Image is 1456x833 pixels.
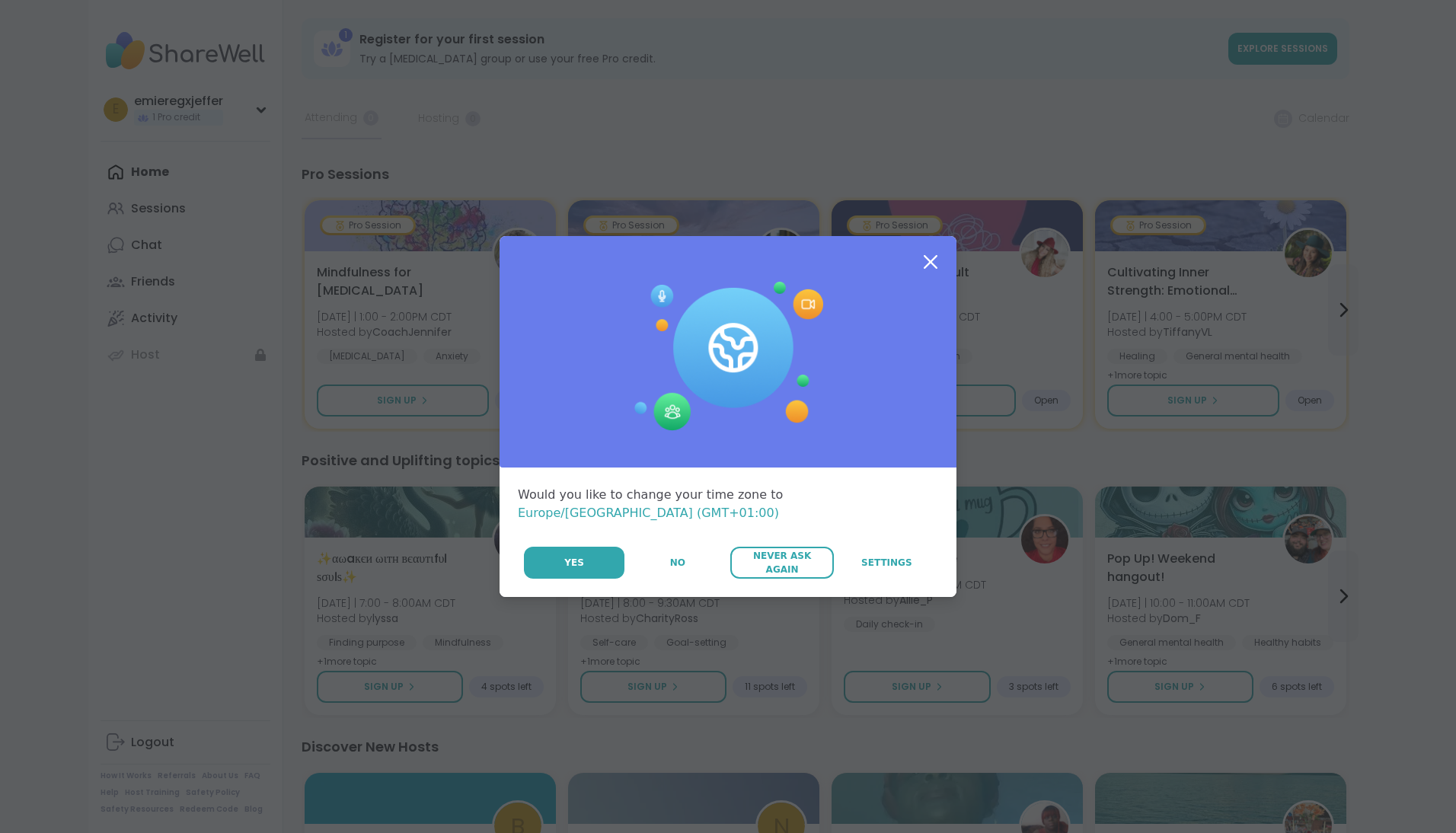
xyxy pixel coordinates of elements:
button: Yes [524,547,624,579]
span: No [670,556,685,570]
a: Settings [835,547,938,579]
span: Yes [564,556,584,570]
button: Never Ask Again [730,547,833,579]
span: Never Ask Again [738,549,825,576]
button: No [626,547,729,579]
span: Europe/[GEOGRAPHIC_DATA] (GMT+01:00) [518,506,779,520]
img: Session Experience [633,282,823,431]
span: Settings [861,556,912,570]
div: Would you like to change your time zone to [518,486,938,522]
